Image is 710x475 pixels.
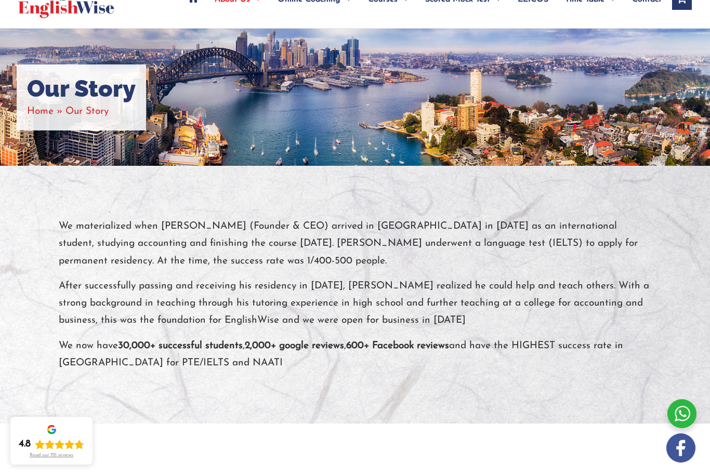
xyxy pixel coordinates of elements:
[666,433,695,463] img: white-facebook.png
[30,453,73,458] div: Read our 721 reviews
[27,75,136,103] h1: Our Story
[245,341,344,351] strong: 2,000+ google reviews
[346,341,449,351] strong: 600+ Facebook reviews
[59,337,651,372] p: We now have , , and have the HIGHEST success rate in [GEOGRAPHIC_DATA] for PTE/IELTS and NAATI
[27,103,136,120] nav: Breadcrumbs
[65,107,109,116] span: Our Story
[19,438,84,451] div: Rating: 4.8 out of 5
[59,218,651,270] p: We materialized when [PERSON_NAME] (Founder & CEO) arrived in [GEOGRAPHIC_DATA] in [DATE] as an i...
[19,438,31,451] div: 4.8
[59,278,651,329] p: After successfully passing and receiving his residency in [DATE], [PERSON_NAME] realized he could...
[118,341,243,351] strong: 30,000+ successful students
[27,107,54,116] a: Home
